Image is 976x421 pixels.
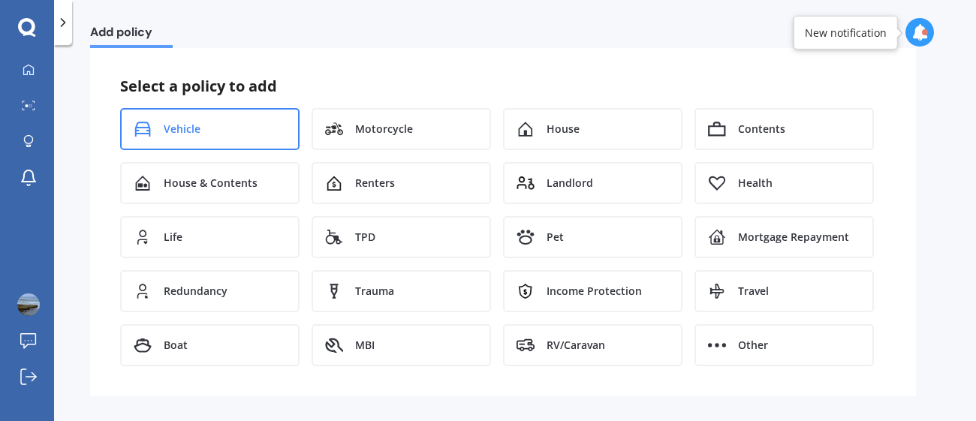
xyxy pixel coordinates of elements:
[164,122,200,137] span: Vehicle
[805,26,887,41] div: New notification
[164,284,227,299] span: Redundancy
[164,230,182,245] span: Life
[355,284,394,299] span: Trauma
[17,293,40,316] img: ACg8ocKWxiwK3XM1wjWw7y_UC3CNkPrb4JrIlB8mDIecDn_7hfxL10kk=s96-c
[738,122,785,137] span: Contents
[738,338,768,353] span: Other
[120,77,886,96] h3: Select a policy to add
[738,230,849,245] span: Mortgage Repayment
[547,284,642,299] span: Income Protection
[355,122,413,137] span: Motorcycle
[547,230,564,245] span: Pet
[547,338,605,353] span: RV/Caravan
[90,25,173,45] span: Add policy
[738,176,773,191] span: Health
[164,338,188,353] span: Boat
[547,122,580,137] span: House
[164,176,258,191] span: House & Contents
[355,230,375,245] span: TPD
[738,284,769,299] span: Travel
[355,338,375,353] span: MBI
[355,176,395,191] span: Renters
[547,176,593,191] span: Landlord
